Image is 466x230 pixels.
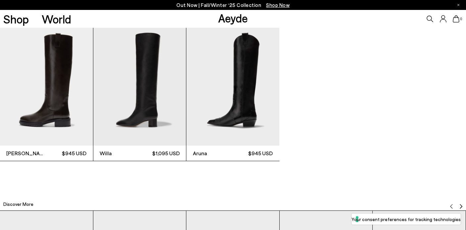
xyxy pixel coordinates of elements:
span: Navigate to /collections/new-in [266,2,290,8]
img: Willa Leather Over-Knee Boots [93,22,186,145]
span: $945 USD [233,149,273,157]
div: 3 / 3 [186,21,280,161]
a: Aeyde [218,11,248,25]
button: Previous slide [449,199,454,209]
button: Your consent preferences for tracking technologies [351,213,461,225]
span: Willa [100,149,140,157]
p: Out Now | Fall/Winter ‘25 Collection [176,1,290,9]
h2: Discover More [3,201,33,207]
span: $945 USD [46,149,86,157]
a: Willa $1,095 USD [93,22,186,161]
span: [PERSON_NAME] [6,149,46,157]
span: 0 [459,17,463,21]
button: Next slide [458,199,464,209]
img: svg%3E [458,204,464,209]
a: Shop [3,13,29,25]
label: Your consent preferences for tracking technologies [351,216,461,223]
a: 0 [453,15,459,23]
img: svg%3E [449,204,454,209]
a: World [42,13,71,25]
a: Aruna $945 USD [186,22,279,161]
img: Aruna Leather Knee-High Cowboy Boots [186,22,279,145]
span: Aruna [193,149,233,157]
span: $1,095 USD [140,149,180,157]
div: 2 / 3 [93,21,187,161]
